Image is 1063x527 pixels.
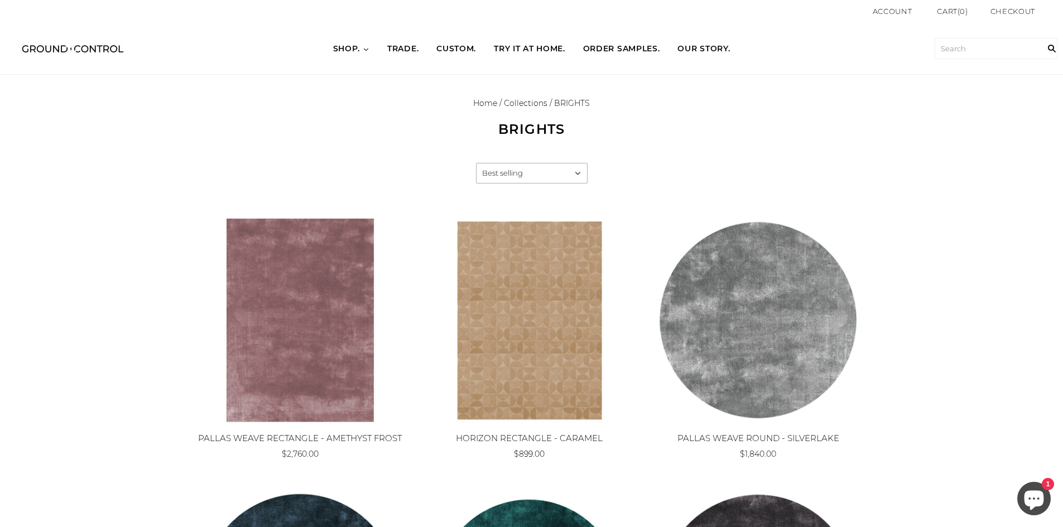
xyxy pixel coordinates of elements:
input: Search [1041,23,1063,74]
a: Account [873,7,912,16]
a: PALLAS WEAVE RECTANGLE - AMETHYST FROST [198,433,402,443]
inbox-online-store-chat: Shopify online store chat [1014,482,1054,518]
a: TRY IT AT HOME. [485,33,574,65]
a: HORIZON RECTANGLE - CARAMEL [456,433,603,443]
a: TRADE. [378,33,427,65]
span: $899.00 [514,449,545,459]
span: TRY IT AT HOME. [494,43,565,55]
span: OUR STORY. [677,43,730,55]
a: ORDER SAMPLES. [574,33,669,65]
a: PALLAS WEAVE ROUND - SILVERLAKE [677,433,839,443]
a: OUR STORY. [668,33,739,65]
span: TRADE. [387,43,419,55]
span: 0 [960,7,965,16]
span: $1,840.00 [740,449,776,459]
h1: BRIGHTS [364,121,699,138]
a: CUSTOM. [427,33,485,65]
a: Home [473,98,497,108]
input: Search [935,38,1057,59]
a: Cart(0) [937,6,968,17]
a: SHOP. [324,33,379,65]
span: / [550,98,552,108]
span: / [499,98,502,108]
span: CUSTOM. [436,43,476,55]
span: ORDER SAMPLES. [583,43,660,55]
span: $2,760.00 [282,449,319,459]
span: SHOP. [333,43,360,55]
span: Cart [937,7,958,16]
a: Collections [504,98,547,108]
span: BRIGHTS [554,98,590,108]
